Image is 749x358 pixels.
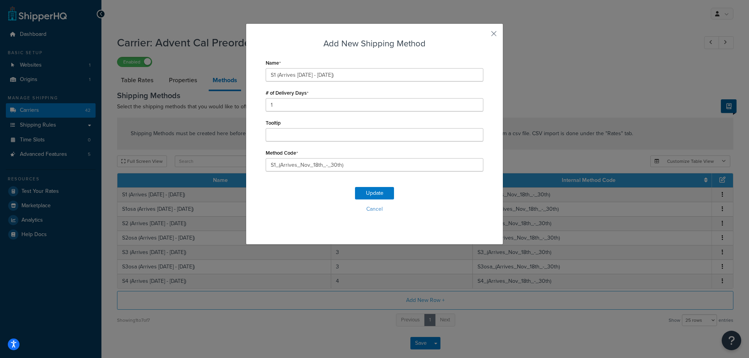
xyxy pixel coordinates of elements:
button: Cancel [266,203,483,215]
label: Method Code [266,150,298,156]
h3: Add New Shipping Method [266,37,483,49]
label: # of Delivery Days [266,90,309,96]
label: Tooltip [266,120,281,126]
button: Update [355,187,394,199]
label: Name [266,60,281,66]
